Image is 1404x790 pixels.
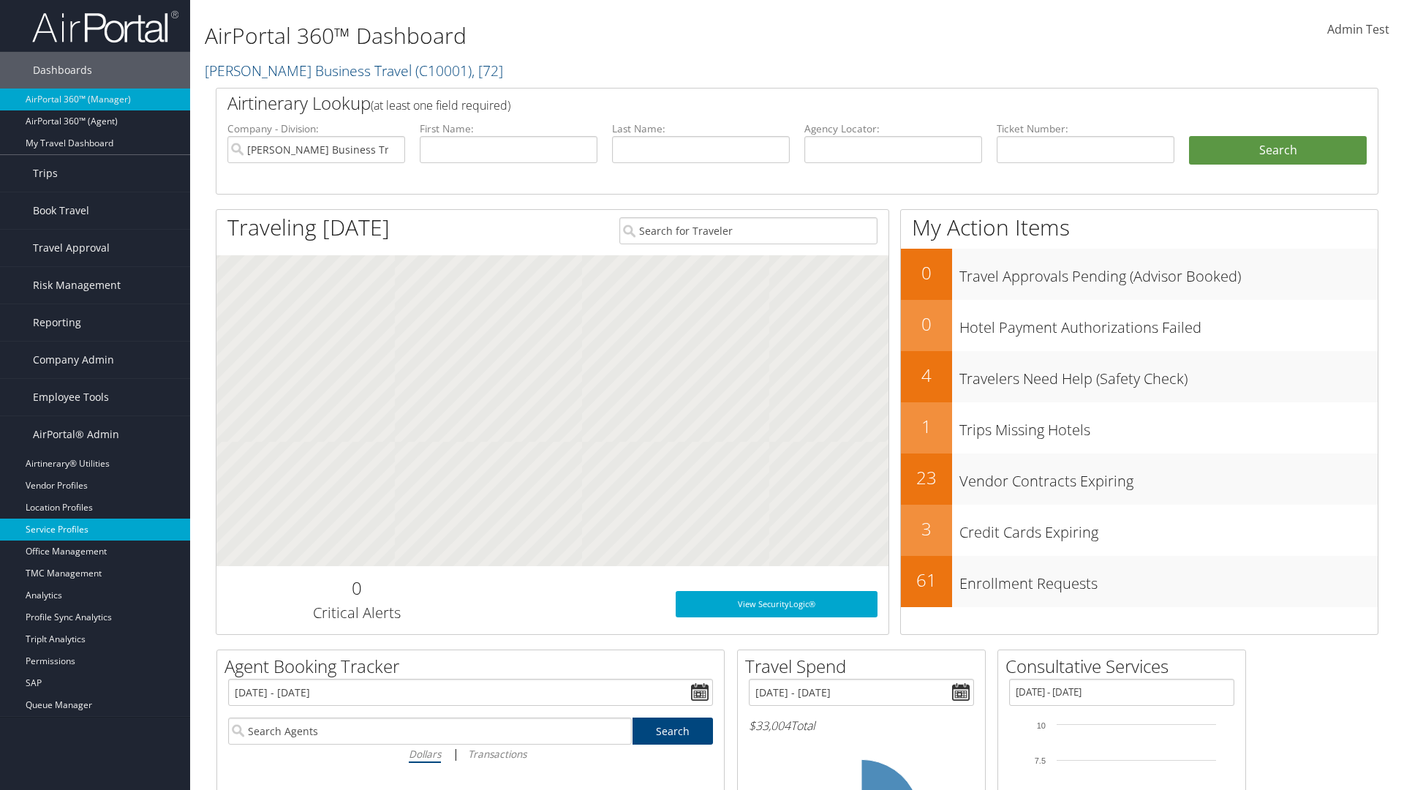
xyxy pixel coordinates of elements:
h2: 0 [901,260,952,285]
h1: Traveling [DATE] [227,212,390,243]
h2: Consultative Services [1005,654,1245,679]
label: Agency Locator: [804,121,982,136]
a: 4Travelers Need Help (Safety Check) [901,351,1378,402]
label: Last Name: [612,121,790,136]
tspan: 10 [1037,721,1046,730]
label: Ticket Number: [997,121,1174,136]
a: 1Trips Missing Hotels [901,402,1378,454]
span: Dashboards [33,52,92,89]
span: AirPortal® Admin [33,416,119,453]
h2: Travel Spend [745,654,985,679]
input: Search Agents [228,718,632,745]
h6: Total [749,718,974,734]
span: (at least one field required) [371,97,510,113]
a: 0Hotel Payment Authorizations Failed [901,300,1378,351]
span: Company Admin [33,342,114,378]
a: 0Travel Approvals Pending (Advisor Booked) [901,249,1378,300]
span: Admin Test [1327,21,1389,37]
label: Company - Division: [227,121,405,136]
h2: 4 [901,363,952,388]
h2: Agent Booking Tracker [224,654,724,679]
a: Admin Test [1327,7,1389,53]
h2: 23 [901,465,952,490]
h2: 61 [901,568,952,592]
h1: My Action Items [901,212,1378,243]
h2: 3 [901,516,952,541]
span: Travel Approval [33,230,110,266]
span: $33,004 [749,718,790,734]
a: 61Enrollment Requests [901,556,1378,607]
input: Search for Traveler [619,217,877,244]
button: Search [1189,136,1367,165]
div: | [228,745,713,763]
i: Transactions [468,747,526,761]
span: Trips [33,155,58,192]
span: Book Travel [33,192,89,229]
h3: Travel Approvals Pending (Advisor Booked) [959,259,1378,287]
a: View SecurityLogic® [676,591,877,617]
tspan: 7.5 [1035,756,1046,765]
i: Dollars [409,747,441,761]
a: [PERSON_NAME] Business Travel [205,61,503,80]
label: First Name: [420,121,597,136]
h3: Critical Alerts [227,603,486,623]
span: Risk Management [33,267,121,304]
h3: Travelers Need Help (Safety Check) [959,361,1378,389]
h2: 1 [901,414,952,439]
h1: AirPortal 360™ Dashboard [205,20,994,51]
span: , [ 72 ] [472,61,503,80]
a: Search [633,718,714,745]
h2: Airtinerary Lookup [227,91,1270,116]
h2: 0 [901,312,952,336]
h3: Trips Missing Hotels [959,413,1378,440]
span: Reporting [33,304,81,341]
img: airportal-logo.png [32,10,178,44]
h3: Hotel Payment Authorizations Failed [959,310,1378,338]
span: Employee Tools [33,379,109,415]
a: 3Credit Cards Expiring [901,505,1378,556]
h2: 0 [227,576,486,601]
a: 23Vendor Contracts Expiring [901,454,1378,505]
h3: Enrollment Requests [959,566,1378,594]
span: ( C10001 ) [415,61,472,80]
h3: Vendor Contracts Expiring [959,464,1378,492]
h3: Credit Cards Expiring [959,515,1378,543]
